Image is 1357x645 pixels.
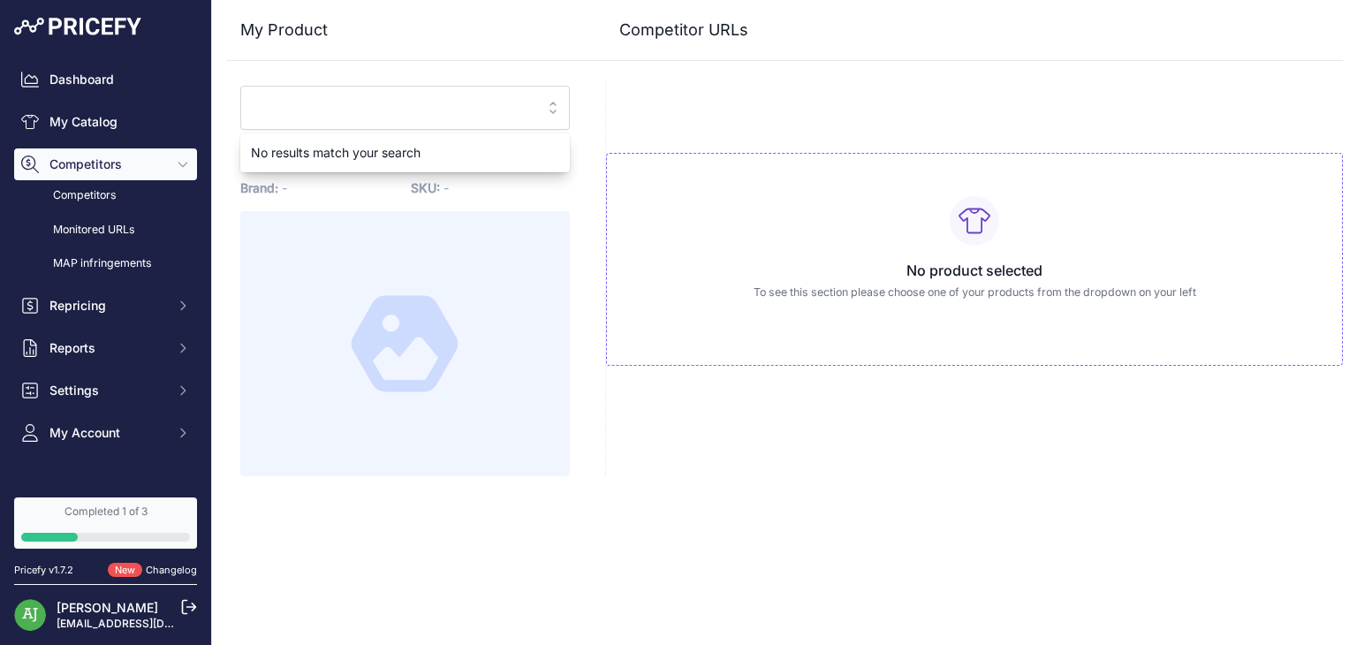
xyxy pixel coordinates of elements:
span: - [443,180,449,195]
span: Settings [49,382,165,399]
span: My Account [49,424,165,442]
a: My Catalog [14,106,197,138]
a: [EMAIL_ADDRESS][DOMAIN_NAME] [57,617,241,630]
nav: Sidebar [14,64,197,587]
a: Monitored URLs [14,215,197,246]
span: Competitors [49,156,165,173]
p: To see this section please choose one of your products from the dropdown on your left [621,285,1328,301]
span: Repricing [49,297,165,315]
button: Settings [14,375,197,406]
img: Pricefy Logo [14,18,141,35]
button: Competitors [14,148,197,180]
button: My Account [14,417,197,449]
button: Reports [14,332,197,364]
span: Brand: [240,180,278,195]
a: Alerts [14,488,197,520]
button: Repricing [14,290,197,322]
a: Changelog [146,564,197,576]
a: Competitors [14,180,197,211]
span: SKU: [411,180,440,195]
a: Completed 1 of 3 [14,497,197,549]
div: Completed 1 of 3 [21,505,190,519]
div: Pricefy v1.7.2 [14,563,73,578]
div: No results match your search [240,137,570,169]
h3: No product selected [621,260,1328,281]
span: - [282,180,287,195]
a: Dashboard [14,64,197,95]
h3: My Product [240,18,570,42]
a: MAP infringements [14,248,197,279]
a: [PERSON_NAME] [57,600,158,615]
span: New [108,563,142,578]
span: Reports [49,339,165,357]
h3: Competitor URLs [619,18,748,42]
